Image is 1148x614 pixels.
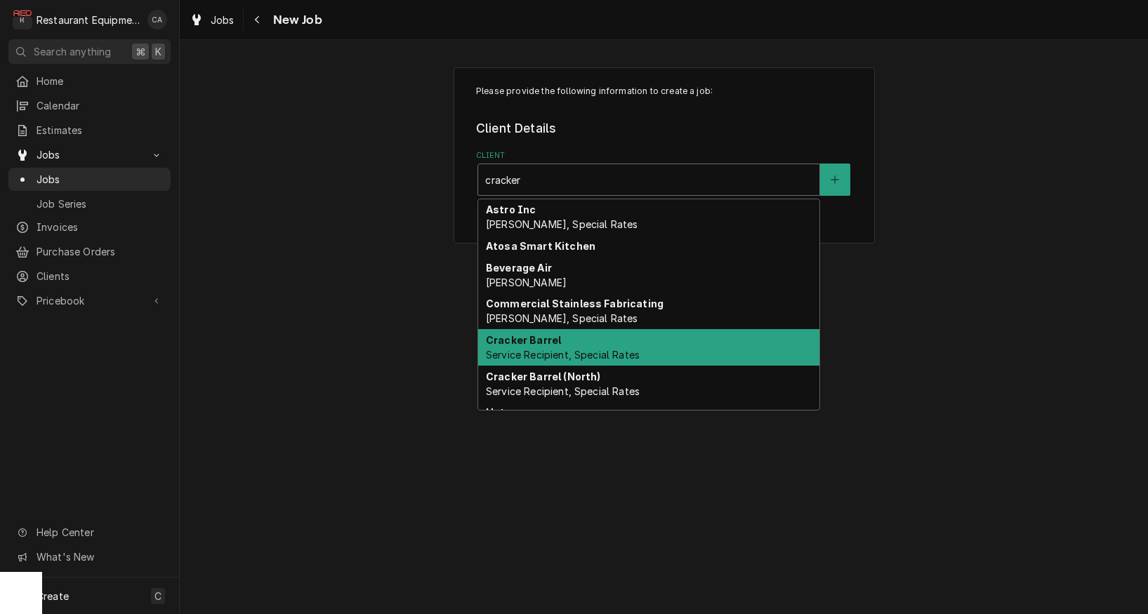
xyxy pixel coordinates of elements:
[37,74,164,88] span: Home
[831,175,839,185] svg: Create New Client
[476,150,852,196] div: Client
[486,312,638,324] span: [PERSON_NAME], Special Rates
[246,8,269,31] button: Navigate back
[37,196,164,211] span: Job Series
[8,215,171,239] a: Invoices
[8,119,171,142] a: Estimates
[486,203,536,215] strong: Astro Inc
[486,371,601,382] strong: Cracker Barrel (North)
[8,143,171,166] a: Go to Jobs
[184,8,240,32] a: Jobs
[211,13,235,27] span: Jobs
[486,262,552,274] strong: Beverage Air
[155,44,161,59] span: K
[486,218,638,230] span: [PERSON_NAME], Special Rates
[147,10,167,29] div: CA
[486,385,640,397] span: Service Recipient, Special Rates
[476,119,852,138] legend: Client Details
[8,39,171,64] button: Search anything⌘K
[37,98,164,113] span: Calendar
[13,10,32,29] div: R
[486,349,640,361] span: Service Recipient, Special Rates
[37,123,164,138] span: Estimates
[37,244,164,259] span: Purchase Orders
[37,13,140,27] div: Restaurant Equipment Diagnostics
[8,94,171,117] a: Calendar
[486,334,561,346] strong: Cracker Barrel
[8,289,171,312] a: Go to Pricebook
[269,11,322,29] span: New Job
[486,276,567,288] span: [PERSON_NAME]
[8,545,171,568] a: Go to What's New
[37,525,162,540] span: Help Center
[147,10,167,29] div: Chrissy Adams's Avatar
[476,85,852,98] p: Please provide the following information to create a job:
[476,150,852,161] label: Client
[454,67,875,243] div: Job Create/Update
[136,44,145,59] span: ⌘
[13,10,32,29] div: Restaurant Equipment Diagnostics's Avatar
[37,549,162,564] span: What's New
[37,293,143,308] span: Pricebook
[154,589,161,603] span: C
[37,172,164,187] span: Jobs
[486,298,664,309] strong: Commercial Stainless Fabricating
[8,168,171,191] a: Jobs
[486,406,518,418] strong: Hatco
[8,69,171,93] a: Home
[34,44,111,59] span: Search anything
[486,240,595,252] strong: Atosa Smart Kitchen
[8,192,171,215] a: Job Series
[37,590,69,602] span: Create
[476,85,852,196] div: Job Create/Update Form
[37,220,164,234] span: Invoices
[37,147,143,162] span: Jobs
[8,521,171,544] a: Go to Help Center
[37,269,164,283] span: Clients
[820,163,850,196] button: Create New Client
[8,240,171,263] a: Purchase Orders
[8,265,171,288] a: Clients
